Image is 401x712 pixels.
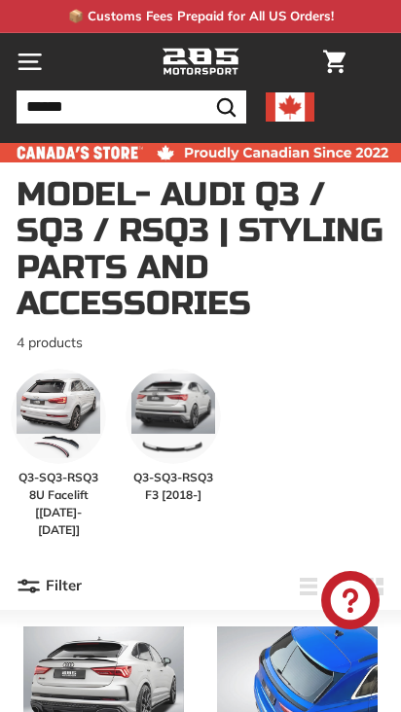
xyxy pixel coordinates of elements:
p: 4 products [17,333,384,353]
p: 📦 Customs Fees Prepaid for All US Orders! [68,7,334,26]
input: Search [17,90,246,124]
button: Filter [17,563,82,610]
a: Cart [313,34,355,89]
span: Q3-SQ3-RSQ3 F3 [2018-] [126,469,221,504]
span: Q3-SQ3-RSQ3 8U Facelift [[DATE]-[DATE]] [11,469,106,539]
h1: Model- Audi Q3 / SQ3 / RSQ3 | Styling Parts and Accessories [17,177,384,323]
img: Logo_285_Motorsport_areodynamics_components [162,46,239,79]
inbox-online-store-chat: Shopify online store chat [315,571,385,634]
a: Q3-SQ3-RSQ3 F3 [2018-] [126,369,221,539]
a: Q3-SQ3-RSQ3 8U Facelift [[DATE]-[DATE]] [11,369,106,539]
